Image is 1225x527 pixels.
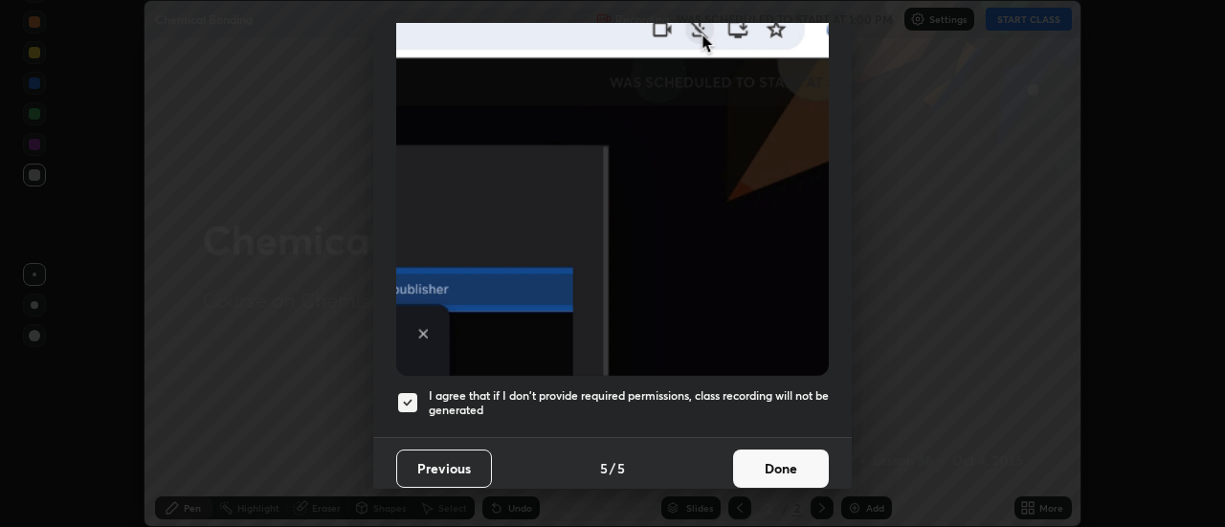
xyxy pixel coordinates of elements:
[733,450,829,488] button: Done
[396,450,492,488] button: Previous
[617,458,625,478] h4: 5
[600,458,608,478] h4: 5
[610,458,615,478] h4: /
[429,388,829,418] h5: I agree that if I don't provide required permissions, class recording will not be generated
